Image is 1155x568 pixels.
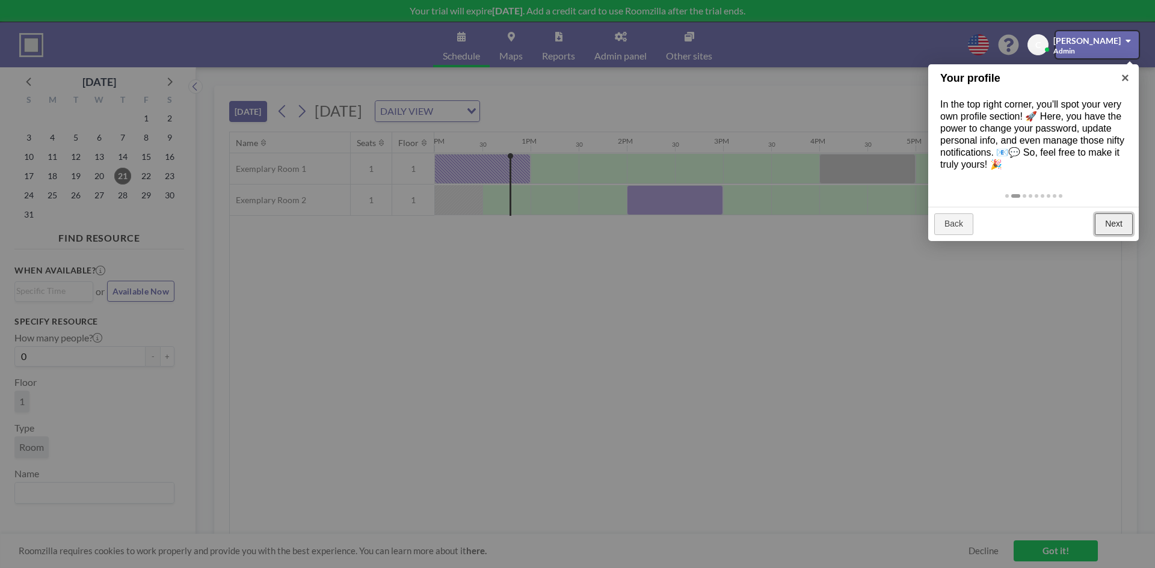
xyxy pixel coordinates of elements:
[1112,64,1139,91] a: ×
[1053,46,1075,55] span: Admin
[1095,213,1133,235] a: Next
[928,87,1139,183] div: In the top right corner, you'll spot your very own profile section! 🚀 Here, you have the power to...
[1053,35,1121,46] span: [PERSON_NAME]
[934,213,973,235] a: Back
[1035,40,1041,50] span: C
[940,70,1108,87] h1: Your profile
